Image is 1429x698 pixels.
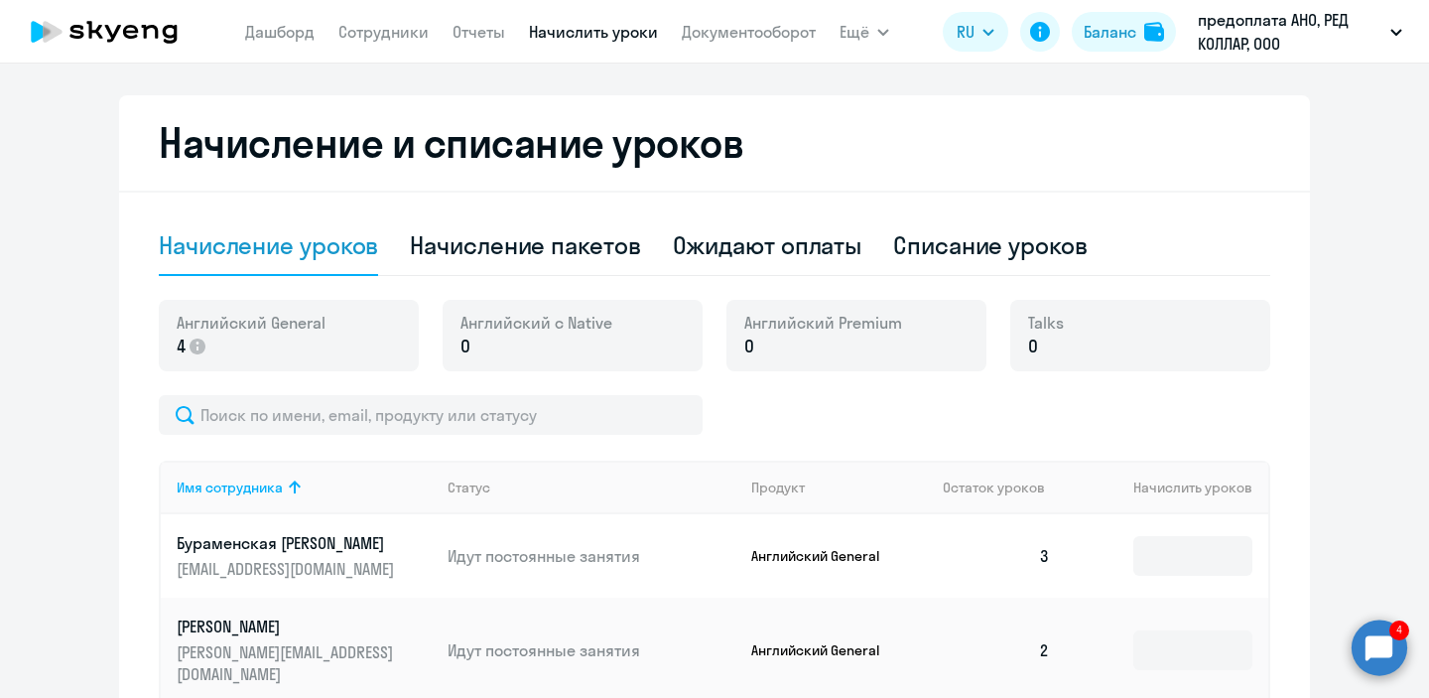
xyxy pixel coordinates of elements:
[1028,334,1038,359] span: 0
[751,479,928,496] div: Продукт
[744,312,902,334] span: Английский Premium
[460,334,470,359] span: 0
[957,20,974,44] span: RU
[529,22,658,42] a: Начислить уроки
[448,639,735,661] p: Идут постоянные занятия
[177,532,399,554] p: Бураменская [PERSON_NAME]
[448,479,490,496] div: Статус
[177,312,325,334] span: Английский General
[159,395,703,435] input: Поиск по имени, email, продукту или статусу
[751,547,900,565] p: Английский General
[453,22,505,42] a: Отчеты
[1084,20,1136,44] div: Баланс
[177,479,432,496] div: Имя сотрудника
[159,229,378,261] div: Начисление уроков
[943,479,1066,496] div: Остаток уроков
[177,479,283,496] div: Имя сотрудника
[410,229,640,261] div: Начисление пакетов
[751,479,805,496] div: Продукт
[460,312,612,334] span: Английский с Native
[245,22,315,42] a: Дашборд
[673,229,862,261] div: Ожидают оплаты
[943,479,1045,496] span: Остаток уроков
[177,641,399,685] p: [PERSON_NAME][EMAIL_ADDRESS][DOMAIN_NAME]
[1066,461,1268,514] th: Начислить уроков
[893,229,1088,261] div: Списание уроков
[177,616,399,637] p: [PERSON_NAME]
[1028,312,1064,334] span: Talks
[1188,8,1412,56] button: предоплата АНО, РЕД КОЛЛАР, ООО
[840,12,889,52] button: Ещё
[448,545,735,567] p: Идут постоянные занятия
[177,334,186,359] span: 4
[159,119,1270,167] h2: Начисление и списание уроков
[1072,12,1176,52] button: Балансbalance
[338,22,429,42] a: Сотрудники
[943,12,1008,52] button: RU
[1144,22,1164,42] img: balance
[927,514,1066,598] td: 3
[682,22,816,42] a: Документооборот
[177,558,399,580] p: [EMAIL_ADDRESS][DOMAIN_NAME]
[177,616,432,685] a: [PERSON_NAME][PERSON_NAME][EMAIL_ADDRESS][DOMAIN_NAME]
[1198,8,1382,56] p: предоплата АНО, РЕД КОЛЛАР, ООО
[751,641,900,659] p: Английский General
[840,20,869,44] span: Ещё
[177,532,432,580] a: Бураменская [PERSON_NAME][EMAIL_ADDRESS][DOMAIN_NAME]
[744,334,754,359] span: 0
[448,479,735,496] div: Статус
